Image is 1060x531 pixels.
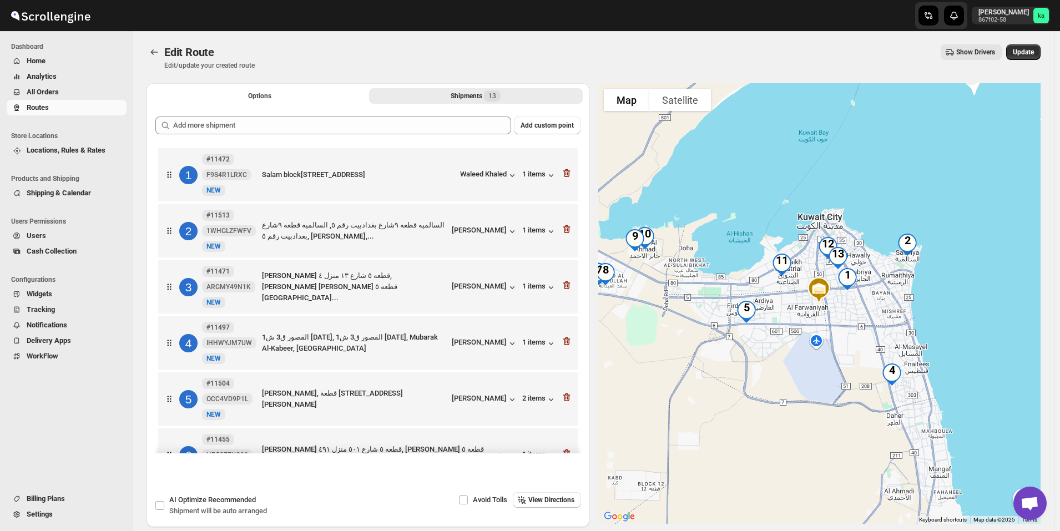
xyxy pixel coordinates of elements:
span: Configurations [11,275,128,284]
button: Tracking [7,302,127,317]
div: 2#115131WHGLZFWFVNewNEWالسالميه قطعه ٩شارع بغدادبيت رقم ٥, السالميه قطعه ٩شارع بغدادبيت رقم ٥, [P... [158,204,578,257]
button: 2 items [522,394,557,405]
button: Locations, Rules & Rates [7,143,127,158]
span: ARGMY49N1K [206,282,251,291]
div: Open chat [1013,487,1047,520]
span: Shipping & Calendar [27,189,91,197]
div: 11 [766,249,797,280]
button: Waleed Khaled [460,170,518,181]
span: OCC4VD9P1L [206,395,248,403]
button: Users [7,228,127,244]
button: [PERSON_NAME] [452,338,518,349]
p: [PERSON_NAME] [978,8,1029,17]
button: Routes [147,44,162,60]
div: Shipments [451,90,501,102]
text: ka [1038,12,1044,19]
button: 1 items [522,282,557,293]
button: Notifications [7,317,127,333]
div: [PERSON_NAME], قطعة [STREET_ADDRESS][PERSON_NAME] [262,388,447,410]
div: 5 [179,390,198,408]
span: Analytics [27,72,57,80]
button: Widgets [7,286,127,302]
span: Delivery Apps [27,336,71,345]
span: Edit Route [164,45,214,59]
button: Selected Shipments [369,88,583,104]
button: [PERSON_NAME] [452,282,518,293]
button: Keyboard shortcuts [919,516,967,524]
button: Map camera controls [1013,488,1035,510]
div: Selected Shipments [147,108,589,458]
div: القصور ق3 ش1 [DATE], القصور ق3 ش1 [DATE], Mubarak Al-Kabeer, [GEOGRAPHIC_DATA] [262,332,447,354]
b: #11471 [206,267,230,275]
div: 1 items [522,226,557,237]
button: Settings [7,507,127,522]
button: Delivery Apps [7,333,127,348]
span: Show Drivers [956,48,995,57]
div: 1 [179,166,198,184]
div: 10 [629,222,660,254]
div: 2 [892,229,923,260]
b: #11455 [206,436,230,443]
a: Open this area in Google Maps (opens a new window) [601,509,638,524]
b: #11504 [206,380,230,387]
button: 1 items [522,338,557,349]
div: [PERSON_NAME] [452,394,518,405]
div: عمر . [490,450,518,461]
button: View Directions [513,492,581,508]
span: Avoid Tolls [473,495,507,504]
span: Options [248,92,271,100]
div: 9 [619,225,650,256]
span: Add custom point [521,121,574,130]
span: F9S4R1LRXC [206,170,247,179]
button: Analytics [7,69,127,84]
span: NEW [206,411,221,418]
button: Cash Collection [7,244,127,259]
p: 867f02-58 [978,17,1029,23]
div: 4 [179,334,198,352]
div: 5 [731,296,762,327]
span: HR5877UQ08 [206,451,248,459]
span: khaled alrashidi [1033,8,1049,23]
button: 1 items [522,450,557,461]
button: 1 items [522,170,557,181]
div: 1#11472F9S4R1LRXCNewNEWSalam block[STREET_ADDRESS]Waleed Khaled1 items [158,148,578,201]
div: 6#11455HR5877UQ08NewNEW[PERSON_NAME] قطعه ٥ شارع ٥٠١ منزل ٤٩١, [PERSON_NAME] قطعه ٥ شارع ٥٠١ منزل... [158,428,578,482]
span: WorkFlow [27,352,58,360]
span: Users [27,231,46,240]
span: View Directions [528,495,574,504]
span: IHHWYJM7UW [206,338,252,347]
span: Update [1013,48,1034,57]
span: 1WHGLZFWFV [206,226,251,235]
div: 3#11471ARGMY49N1KNewNEW[PERSON_NAME] قطعه ٥ شارع ١٣ منزل ٤, [PERSON_NAME] [PERSON_NAME] قطعه ٥ [G... [158,260,578,313]
button: Home [7,53,127,69]
span: 13 [488,92,496,100]
img: Google [601,509,638,524]
div: 6 [179,446,198,464]
b: #11497 [206,323,230,331]
span: AI Optimize [169,495,256,504]
button: WorkFlow [7,348,127,364]
b: #11513 [206,211,230,219]
button: All Orders [7,84,127,100]
button: Show street map [604,89,649,111]
a: Terms (opens in new tab) [1022,517,1037,523]
div: 13 [822,242,854,274]
span: Notifications [27,321,67,329]
span: Store Locations [11,132,128,140]
div: السالميه قطعه ٩شارع بغدادبيت رقم ٥, السالميه قطعه ٩شارع بغدادبيت رقم ٥, [PERSON_NAME],... [262,220,447,242]
b: #11472 [206,155,230,163]
span: NEW [206,355,221,362]
span: Billing Plans [27,494,65,503]
span: Map data ©2025 [973,517,1015,523]
button: Shipping & Calendar [7,185,127,201]
span: Tracking [27,305,55,313]
div: 4#11497IHHWYJM7UWNewNEWالقصور ق3 ش1 [DATE], القصور ق3 ش1 [DATE], Mubarak Al-Kabeer, [GEOGRAPHIC_D... [158,316,578,370]
div: 12 [812,232,844,264]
